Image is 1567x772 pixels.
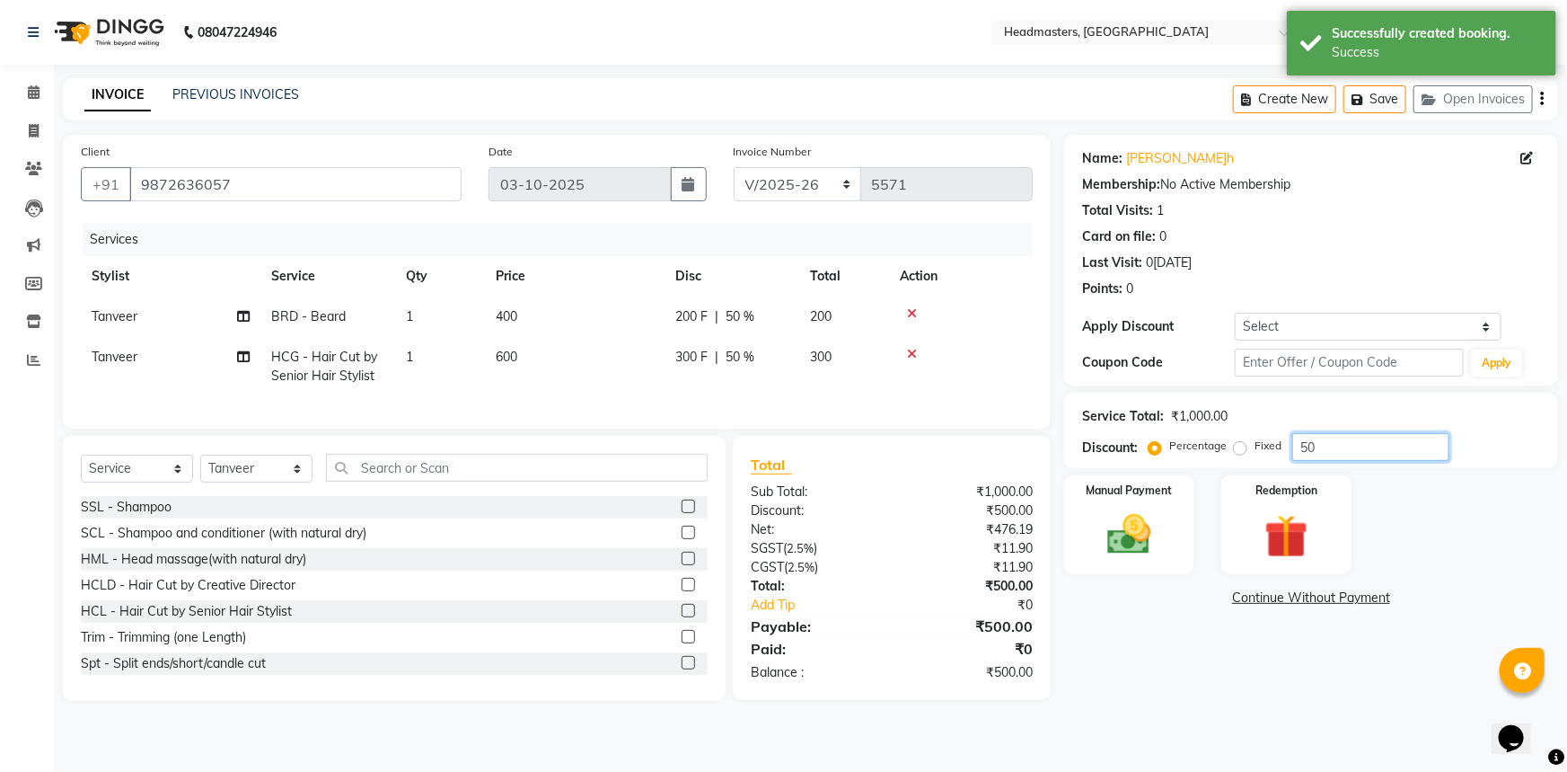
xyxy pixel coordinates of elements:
[665,256,799,297] th: Disc
[81,550,306,569] div: HML - Head massage(with natural dry)
[1492,700,1549,754] iframe: chat widget
[1332,43,1543,62] div: Success
[892,577,1046,596] div: ₹500.00
[1146,253,1192,272] div: 0[DATE]
[81,628,246,647] div: Trim - Trimming (one Length)
[46,7,169,58] img: logo
[726,307,754,326] span: 50 %
[737,596,917,615] a: Add Tip
[675,307,708,326] span: 200 F
[737,616,892,637] div: Payable:
[892,520,1046,539] div: ₹476.19
[799,256,889,297] th: Total
[737,663,892,682] div: Balance :
[737,483,892,501] div: Sub Total:
[751,559,784,575] span: CGST
[892,638,1046,660] div: ₹0
[1068,589,1554,608] a: Continue Without Payment
[737,520,892,539] div: Net:
[892,483,1046,501] div: ₹1,000.00
[734,144,812,160] label: Invoice Number
[1094,510,1165,560] img: _cash.svg
[1159,227,1166,246] div: 0
[496,349,517,365] span: 600
[172,86,299,102] a: PREVIOUS INVOICES
[1082,149,1122,168] div: Name:
[84,79,151,111] a: INVOICE
[1169,438,1227,454] label: Percentage
[675,348,708,367] span: 300 F
[81,602,292,621] div: HCL - Hair Cut by Senior Hair Stylist
[1082,175,1160,194] div: Membership:
[737,539,892,558] div: ( )
[726,348,754,367] span: 50 %
[129,167,462,201] input: Search by Name/Mobile/Email/Code
[1126,149,1234,168] a: [PERSON_NAME]h
[81,144,110,160] label: Client
[1126,280,1133,298] div: 0
[737,501,892,520] div: Discount:
[918,596,1046,615] div: ₹0
[892,558,1046,577] div: ₹11.90
[81,256,260,297] th: Stylist
[1171,407,1228,426] div: ₹1,000.00
[1086,483,1172,499] label: Manual Payment
[198,7,277,58] b: 08047224946
[1254,438,1281,454] label: Fixed
[271,349,377,384] span: HCG - Hair Cut by Senior Hair Stylist
[326,454,708,482] input: Search or Scan
[395,256,485,297] th: Qty
[1082,280,1122,298] div: Points:
[788,560,814,574] span: 2.5%
[1413,85,1533,113] button: Open Invoices
[751,540,783,556] span: SGST
[1471,350,1522,377] button: Apply
[1082,317,1235,336] div: Apply Discount
[751,456,792,475] span: Total
[406,349,413,365] span: 1
[1082,253,1142,272] div: Last Visit:
[892,663,1046,682] div: ₹500.00
[496,308,517,324] span: 400
[485,256,665,297] th: Price
[81,498,172,517] div: SSL - Shampoo
[1082,353,1235,372] div: Coupon Code
[1255,483,1317,499] label: Redemption
[81,167,131,201] button: +91
[1251,510,1322,563] img: _gift.svg
[1157,201,1164,220] div: 1
[1343,85,1406,113] button: Save
[715,348,718,367] span: |
[271,308,346,324] span: BRD - Beard
[81,654,266,673] div: Spt - Split ends/short/candle cut
[92,349,137,365] span: Tanveer
[1233,85,1336,113] button: Create New
[892,539,1046,558] div: ₹11.90
[787,541,814,555] span: 2.5%
[83,223,1046,256] div: Services
[737,558,892,577] div: ( )
[81,576,295,595] div: HCLD - Hair Cut by Creative Director
[810,349,832,365] span: 300
[892,501,1046,520] div: ₹500.00
[406,308,413,324] span: 1
[1082,407,1164,426] div: Service Total:
[81,524,366,543] div: SCL - Shampoo and conditioner (with natural dry)
[892,616,1046,637] div: ₹500.00
[1235,349,1464,377] input: Enter Offer / Coupon Code
[92,308,137,324] span: Tanveer
[1082,439,1138,457] div: Discount:
[810,308,832,324] span: 200
[737,638,892,660] div: Paid:
[1332,24,1543,43] div: Successfully created booking.
[260,256,395,297] th: Service
[1082,201,1153,220] div: Total Visits:
[1082,175,1540,194] div: No Active Membership
[737,577,892,596] div: Total:
[489,144,513,160] label: Date
[1082,227,1156,246] div: Card on file:
[715,307,718,326] span: |
[889,256,1033,297] th: Action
